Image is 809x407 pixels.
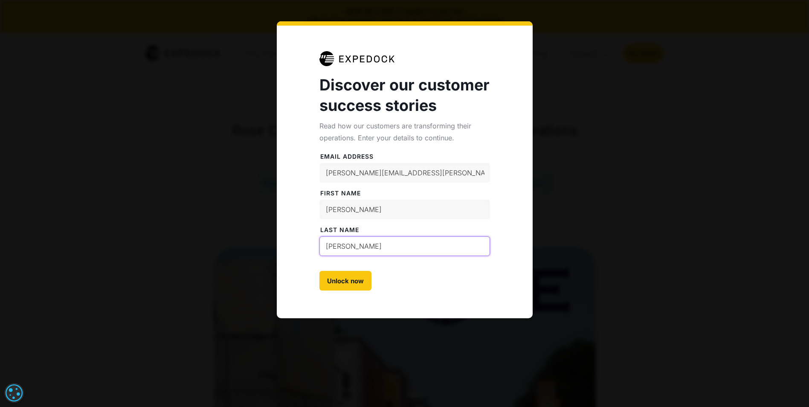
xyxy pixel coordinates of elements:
[319,189,490,198] label: FiRST NAME
[319,226,490,234] label: LAST NAME
[319,76,490,115] strong: Discover our customer success stories
[319,144,490,291] form: Case Studies Form
[319,120,490,144] div: Read how our customers are transforming their operations. Enter your details to continue.
[319,271,371,291] input: Unlock now
[319,152,490,161] label: Email address
[667,315,809,407] iframe: Chat Widget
